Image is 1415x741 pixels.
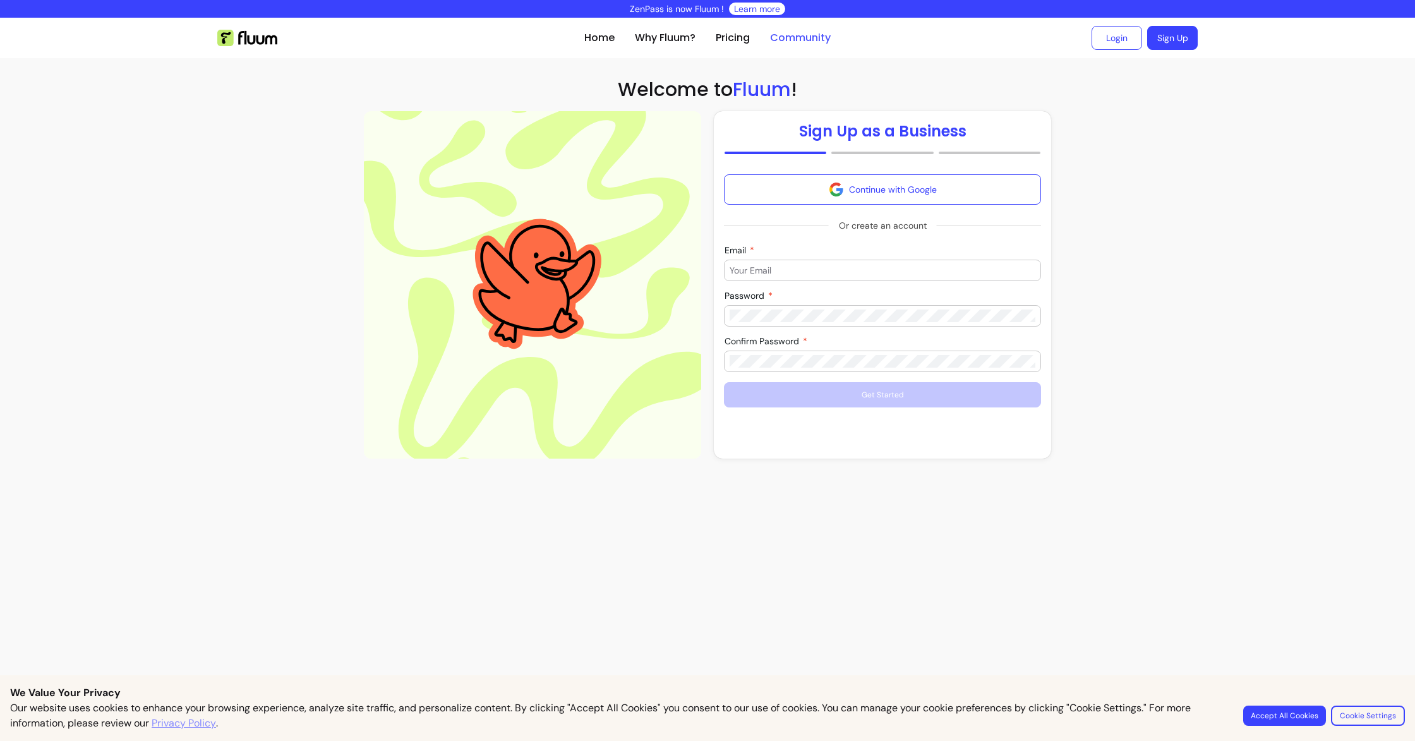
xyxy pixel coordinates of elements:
p: We Value Your Privacy [10,685,1405,701]
input: Confirm Password [730,355,1035,368]
img: avatar [829,182,844,197]
a: Learn more [734,3,780,15]
a: Sign Up [1147,26,1198,50]
a: Login [1092,26,1142,50]
span: Email [725,244,749,256]
h1: Sign Up as a Business [799,121,966,142]
input: Password [730,310,1035,322]
button: Continue with Google [724,174,1041,205]
img: Aesthetic image [457,206,608,363]
span: Or create an account [829,214,937,237]
span: Fluum [733,76,791,103]
div: Domain: [URL] [33,33,90,43]
button: Accept All Cookies [1243,706,1326,726]
a: Community [770,30,831,45]
img: Fluum Logo [217,30,277,46]
img: tab_domain_overview_orange.svg [37,73,47,83]
img: logo_orange.svg [20,20,30,30]
img: tab_keywords_by_traffic_grey.svg [128,73,138,83]
a: Why Fluum? [635,30,695,45]
p: Our website uses cookies to enhance your browsing experience, analyze site traffic, and personali... [10,701,1228,731]
div: v 4.0.25 [35,20,62,30]
span: Password [725,290,767,301]
img: website_grey.svg [20,33,30,43]
div: Domain Overview [51,75,113,83]
button: Cookie Settings [1331,706,1405,726]
div: Keywords by Traffic [141,75,208,83]
a: Pricing [716,30,750,45]
p: ZenPass is now Fluum ! [630,3,724,15]
input: Email [730,264,1035,277]
a: Home [584,30,615,45]
a: Privacy Policy [152,716,216,731]
span: Confirm Password [725,335,802,347]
